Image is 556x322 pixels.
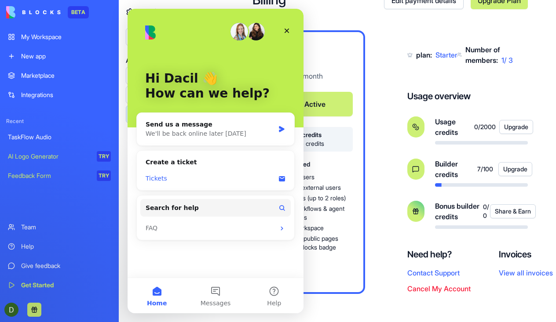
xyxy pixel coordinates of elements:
[8,171,91,180] div: Feedback Form
[128,9,304,313] iframe: Intercom live chat
[21,33,111,41] div: My Workspace
[3,257,116,275] a: Give feedback
[8,133,111,141] div: TaskFlow Audio
[277,234,353,252] span: Portals & public pages without Blocks badge
[68,6,89,18] div: BETA
[407,268,460,278] button: Contact Support
[277,204,353,222] span: Basic workflows & agent capabilities
[3,47,116,65] a: New app
[272,130,346,139] span: 100 builder credits
[59,269,117,304] button: Messages
[4,303,18,317] img: ACg8ocKcgkpAf_xrTRZtzuMSHP_ZmZUxAhwDmMuSFDfQFrCzUDPfZQ=s96-c
[3,276,116,294] a: Get Started
[73,291,103,297] span: Messages
[407,90,471,102] h4: Usage overview
[297,71,323,81] p: / month
[3,86,116,104] a: Integrations
[138,6,171,18] h4: Settings
[19,291,39,297] span: Home
[435,51,457,59] span: Starter
[477,165,491,174] span: 7 / 100
[21,52,111,61] div: New app
[407,283,471,294] button: Cancel My Account
[8,152,91,161] div: AI Logo Generator
[3,218,116,236] a: Team
[265,92,353,116] button: Active
[499,120,528,134] a: Upgrade
[117,269,176,304] button: Help
[252,30,365,294] a: Starter$20 / monthActive100builder credits2000usage creditsWhat's includedUp to 3 usersUp to 10 e...
[6,6,89,18] a: BETA
[490,204,536,218] button: Share & Earn
[277,194,346,203] span: User roles (up to 2 roles)
[277,183,341,192] span: Up to 10 external users
[3,128,116,146] a: TaskFlow Audio
[435,116,474,137] span: Usage credits
[21,281,111,289] div: Get Started
[407,248,471,260] h4: Need help?
[474,123,492,131] span: 0 / 2000
[3,238,116,255] a: Help
[21,90,111,99] div: Integrations
[465,45,500,65] span: Number of members:
[272,139,346,148] span: 2000 usage credits
[498,162,532,176] button: Upgrade
[435,159,477,180] span: Builder credits
[6,6,61,18] img: logo
[21,223,111,232] div: Team
[126,56,224,65] span: Admin
[21,242,111,251] div: Help
[151,14,167,30] div: Close
[435,201,483,222] span: Bonus builder credits
[3,148,116,165] a: AI Logo GeneratorTRY
[21,71,111,80] div: Marketplace
[416,51,432,59] span: plan:
[3,167,116,185] a: Feedback FormTRY
[126,86,224,104] a: Members
[126,67,224,84] a: My account
[21,261,111,270] div: Give feedback
[97,151,111,162] div: TRY
[501,56,513,65] span: 1 / 3
[126,28,224,46] a: My profile
[3,118,116,125] span: Recent
[499,120,533,134] button: Upgrade
[97,170,111,181] div: TRY
[126,105,224,123] a: Billing
[498,162,528,176] a: Upgrade
[139,291,154,297] span: Help
[265,43,353,57] h3: Starter
[3,67,116,84] a: Marketplace
[3,28,116,46] a: My Workspace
